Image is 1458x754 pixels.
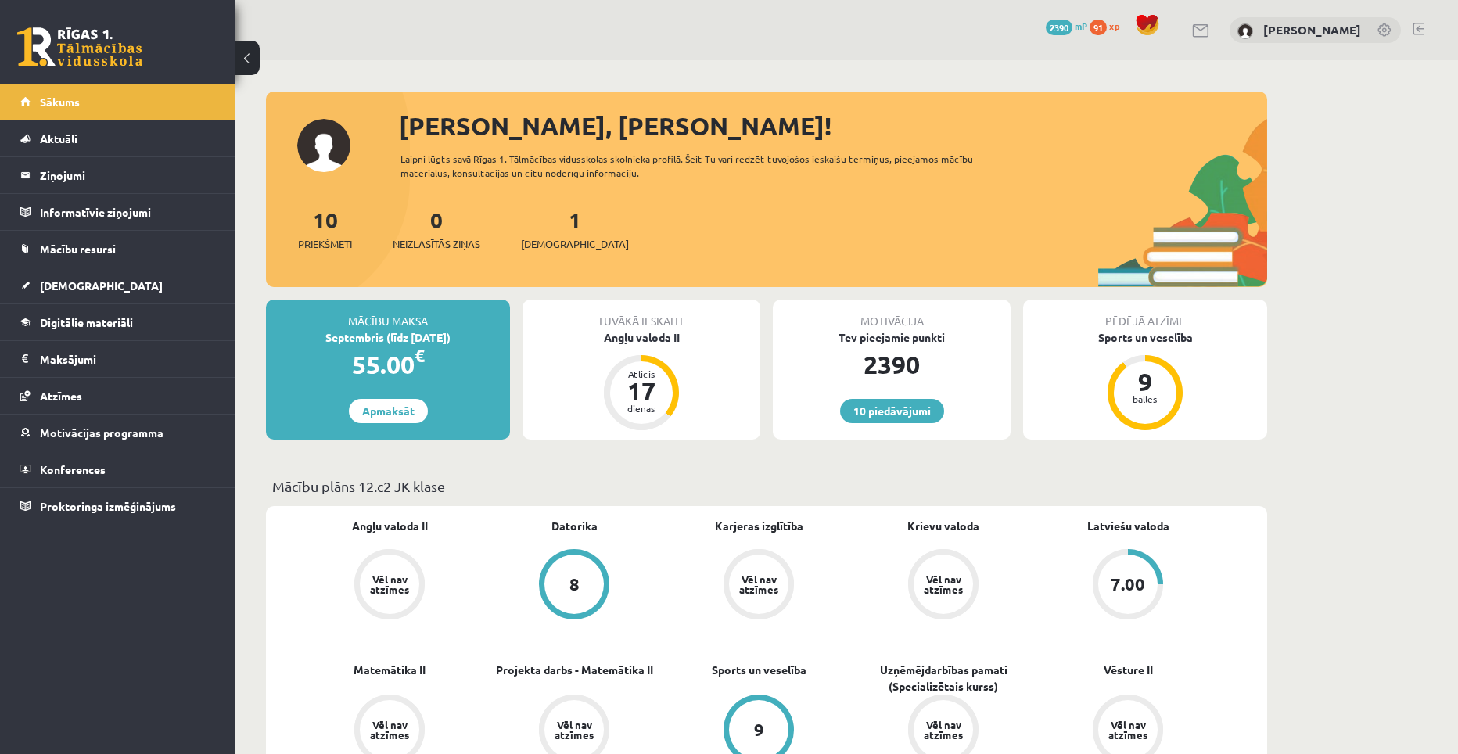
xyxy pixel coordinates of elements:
span: mP [1075,20,1087,32]
a: Maksājumi [20,341,215,377]
span: xp [1109,20,1119,32]
div: 2390 [773,346,1011,383]
legend: Maksājumi [40,341,215,377]
legend: Informatīvie ziņojumi [40,194,215,230]
a: 1[DEMOGRAPHIC_DATA] [521,206,629,252]
a: Projekta darbs - Matemātika II [496,662,653,678]
span: Digitālie materiāli [40,315,133,329]
div: Mācību maksa [266,300,510,329]
a: Sākums [20,84,215,120]
a: Sports un veselība 9 balles [1023,329,1267,433]
a: Atzīmes [20,378,215,414]
img: Rauls Sakne [1237,23,1253,39]
a: Aktuāli [20,120,215,156]
a: Vēl nav atzīmes [851,549,1036,623]
legend: Ziņojumi [40,157,215,193]
div: Motivācija [773,300,1011,329]
span: 2390 [1046,20,1072,35]
span: Motivācijas programma [40,425,163,440]
a: 91 xp [1090,20,1127,32]
span: [DEMOGRAPHIC_DATA] [40,278,163,293]
div: [PERSON_NAME], [PERSON_NAME]! [399,107,1267,145]
a: Motivācijas programma [20,415,215,451]
a: Ziņojumi [20,157,215,193]
a: Mācību resursi [20,231,215,267]
div: Atlicis [618,369,665,379]
span: Proktoringa izmēģinājums [40,499,176,513]
div: Tev pieejamie punkti [773,329,1011,346]
div: Septembris (līdz [DATE]) [266,329,510,346]
a: Latviešu valoda [1087,518,1169,534]
a: Rīgas 1. Tālmācības vidusskola [17,27,142,66]
div: Laipni lūgts savā Rīgas 1. Tālmācības vidusskolas skolnieka profilā. Šeit Tu vari redzēt tuvojošo... [400,152,1001,180]
a: 8 [482,549,666,623]
div: Vēl nav atzīmes [921,720,965,740]
div: Vēl nav atzīmes [737,574,781,594]
span: Mācību resursi [40,242,116,256]
div: 9 [1122,369,1169,394]
span: Sākums [40,95,80,109]
span: Neizlasītās ziņas [393,236,480,252]
span: € [415,344,425,367]
div: Tuvākā ieskaite [523,300,760,329]
div: Vēl nav atzīmes [368,720,411,740]
p: Mācību plāns 12.c2 JK klase [272,476,1261,497]
a: Vēsture II [1104,662,1153,678]
div: 17 [618,379,665,404]
span: Atzīmes [40,389,82,403]
a: 7.00 [1036,549,1220,623]
a: Vēl nav atzīmes [297,549,482,623]
div: Vēl nav atzīmes [921,574,965,594]
div: Angļu valoda II [523,329,760,346]
span: Priekšmeti [298,236,352,252]
a: Sports un veselība [712,662,806,678]
a: Angļu valoda II [352,518,428,534]
a: Datorika [551,518,598,534]
a: Informatīvie ziņojumi [20,194,215,230]
a: 0Neizlasītās ziņas [393,206,480,252]
div: 8 [569,576,580,593]
a: Matemātika II [354,662,426,678]
a: Uzņēmējdarbības pamati (Specializētais kurss) [851,662,1036,695]
a: Karjeras izglītība [715,518,803,534]
a: 10 piedāvājumi [840,399,944,423]
a: Proktoringa izmēģinājums [20,488,215,524]
div: Vēl nav atzīmes [552,720,596,740]
span: Aktuāli [40,131,77,145]
a: Digitālie materiāli [20,304,215,340]
a: Apmaksāt [349,399,428,423]
a: Konferences [20,451,215,487]
a: 10Priekšmeti [298,206,352,252]
span: Konferences [40,462,106,476]
div: balles [1122,394,1169,404]
a: [DEMOGRAPHIC_DATA] [20,267,215,303]
a: [PERSON_NAME] [1263,22,1361,38]
div: Sports un veselība [1023,329,1267,346]
a: Angļu valoda II Atlicis 17 dienas [523,329,760,433]
div: Vēl nav atzīmes [368,574,411,594]
a: Krievu valoda [907,518,979,534]
span: 91 [1090,20,1107,35]
div: 55.00 [266,346,510,383]
div: Pēdējā atzīme [1023,300,1267,329]
div: Vēl nav atzīmes [1106,720,1150,740]
div: 7.00 [1111,576,1145,593]
div: dienas [618,404,665,413]
a: Vēl nav atzīmes [666,549,851,623]
span: [DEMOGRAPHIC_DATA] [521,236,629,252]
div: 9 [754,721,764,738]
a: 2390 mP [1046,20,1087,32]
